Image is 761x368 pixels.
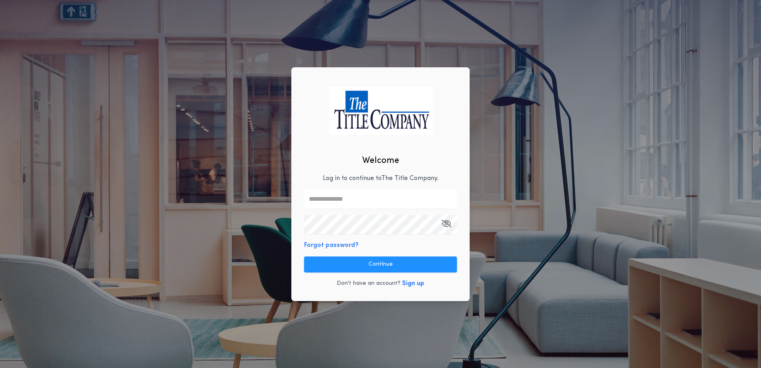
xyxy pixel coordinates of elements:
button: Continue [304,256,457,272]
h2: Welcome [362,154,399,167]
button: Sign up [402,279,424,288]
p: Log in to continue to The Title Company . [323,174,439,183]
p: Don't have an account? [337,280,400,288]
button: Forgot password? [304,241,359,250]
img: logo [328,86,433,135]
